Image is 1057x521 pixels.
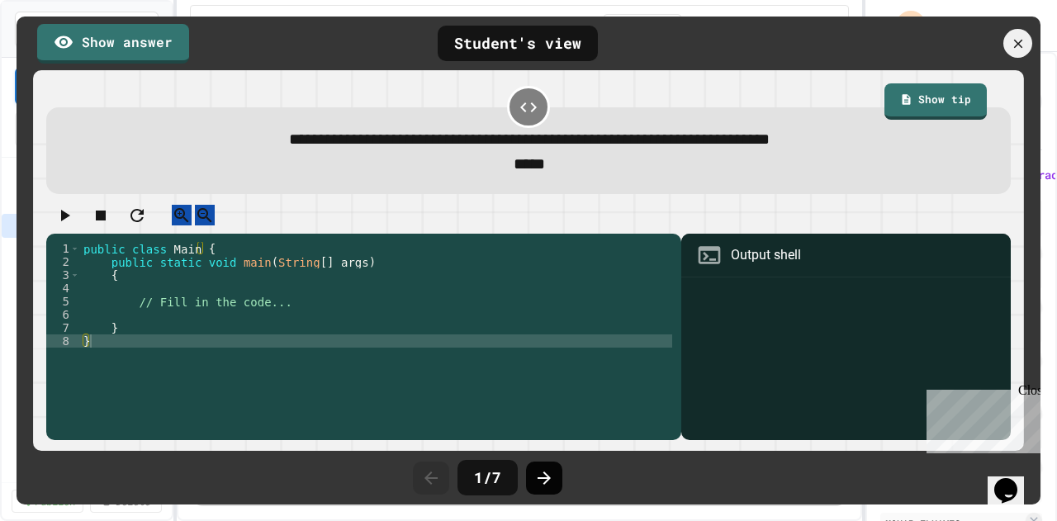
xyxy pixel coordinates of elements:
div: 1 / 7 [457,460,518,495]
iframe: chat widget [920,383,1040,453]
div: Chat with us now!Close [7,7,114,105]
span: Toggle code folding, rows 1 through 8 [70,242,79,255]
iframe: chat widget [988,455,1040,504]
div: 2 [46,255,80,268]
a: Show answer [37,24,189,64]
a: Show tip [884,83,987,120]
div: 3 [46,268,80,282]
div: 5 [46,295,80,308]
span: Toggle code folding, rows 3 through 7 [70,268,79,282]
div: Student's view [438,26,598,61]
div: 7 [46,321,80,334]
div: Output shell [731,245,801,265]
div: 6 [46,308,80,321]
div: 8 [46,334,80,348]
div: 4 [46,282,80,295]
div: 1 [46,242,80,255]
